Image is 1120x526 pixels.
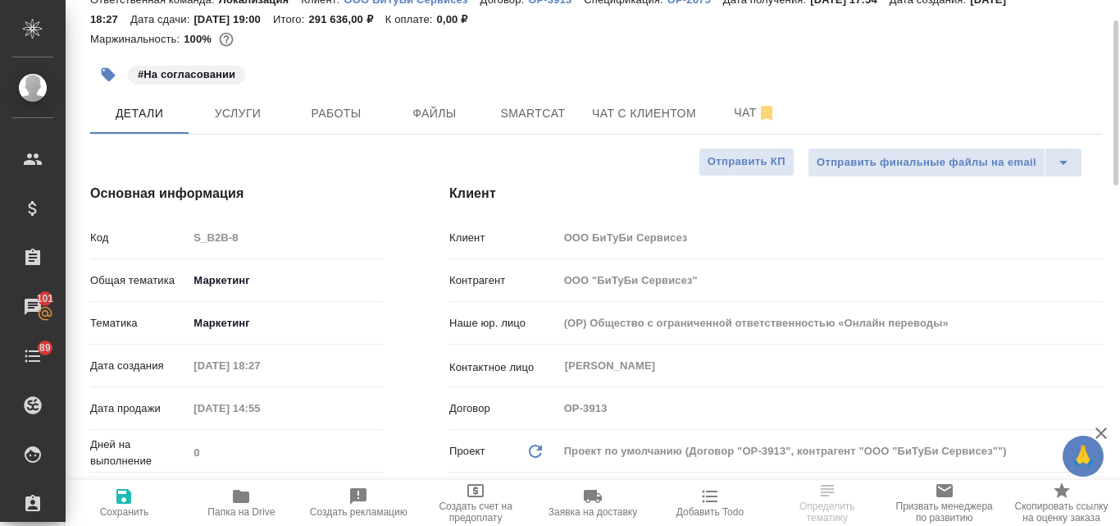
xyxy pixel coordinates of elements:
[558,396,1102,420] input: Пустое поле
[90,315,188,332] p: Тематика
[699,148,794,176] button: Отправить КП
[4,336,61,377] a: 89
[198,103,277,124] span: Услуги
[310,506,407,518] span: Создать рекламацию
[130,13,193,25] p: Дата сдачи:
[449,230,558,246] p: Клиент
[1003,480,1120,526] button: Скопировать ссылку на оценку заказа
[188,309,384,337] div: Маркетинг
[207,506,275,518] span: Папка на Drive
[90,272,188,289] p: Общая тематика
[138,66,235,83] p: #На согласовании
[300,480,417,526] button: Создать рекламацию
[558,437,1102,465] div: Проект по умолчанию (Договор "OP-3913", контрагент "ООО "БиТуБи Сервисез"")
[90,230,188,246] p: Код
[183,480,300,526] button: Папка на Drive
[437,13,480,25] p: 0,00 ₽
[184,33,216,45] p: 100%
[676,506,744,518] span: Добавить Todo
[4,286,61,327] a: 101
[100,506,149,518] span: Сохранить
[90,184,384,204] h4: Основная информация
[188,267,384,295] div: Маркетинг
[558,311,1102,335] input: Пустое поле
[535,480,652,526] button: Заявка на доставку
[90,33,184,45] p: Маржинальность:
[808,148,1082,177] div: split button
[427,501,525,524] span: Создать счет на предоплату
[385,13,437,25] p: К оплате:
[558,268,1102,292] input: Пустое поле
[308,13,385,25] p: 291 636,00 ₽
[90,400,188,417] p: Дата продажи
[126,66,247,80] span: На согласовании
[449,272,558,289] p: Контрагент
[817,153,1036,172] span: Отправить финальные файлы на email
[449,443,485,460] p: Проект
[90,479,188,512] p: Дней на выполнение (авт.)
[449,315,558,332] p: Наше юр. лицо
[297,103,376,124] span: Работы
[895,501,993,524] span: Призвать менеджера по развитию
[449,184,1102,204] h4: Клиент
[216,29,237,50] button: 162.32 RUB;
[100,103,179,124] span: Детали
[188,354,331,377] input: Пустое поле
[494,103,572,124] span: Smartcat
[66,480,183,526] button: Сохранить
[449,400,558,417] p: Договор
[757,103,776,123] svg: Отписаться
[395,103,474,124] span: Файлы
[1069,439,1097,473] span: 🙏
[90,57,126,93] button: Добавить тэг
[27,290,64,307] span: 101
[1013,501,1110,524] span: Скопировать ссылку на оценку заказа
[768,480,886,526] button: Определить тематику
[188,441,384,464] input: Пустое поле
[592,103,696,124] span: Чат с клиентом
[417,480,535,526] button: Создать счет на предоплату
[30,340,61,356] span: 89
[886,480,1003,526] button: Призвать менеджера по развитию
[558,226,1102,249] input: Пустое поле
[716,103,794,123] span: Чат
[1063,436,1104,477] button: 🙏
[90,437,188,469] p: Дней на выполнение
[188,396,331,420] input: Пустое поле
[808,148,1045,177] button: Отправить финальные файлы на email
[549,506,637,518] span: Заявка на доставку
[651,480,768,526] button: Добавить Todo
[188,226,384,249] input: Пустое поле
[778,501,876,524] span: Определить тематику
[193,13,273,25] p: [DATE] 19:00
[449,359,558,376] p: Контактное лицо
[273,13,308,25] p: Итого:
[90,358,188,374] p: Дата создания
[708,153,785,172] span: Отправить КП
